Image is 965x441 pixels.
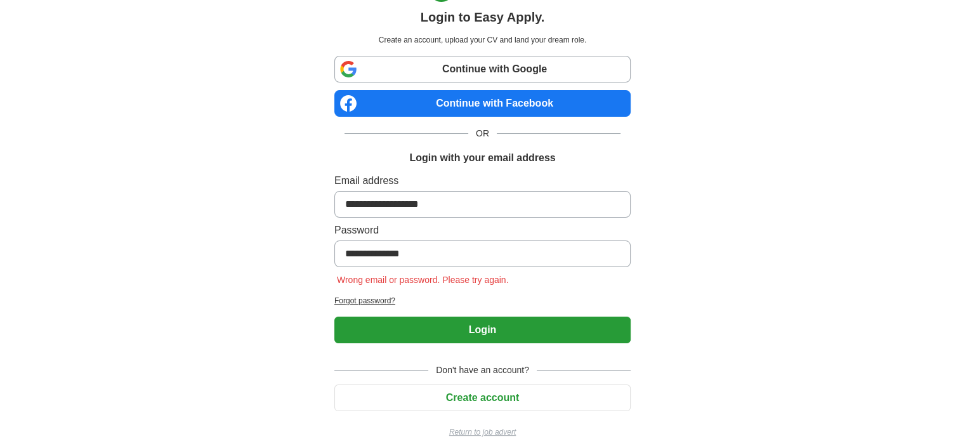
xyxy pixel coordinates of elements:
span: Wrong email or password. Please try again. [334,275,511,285]
button: Create account [334,385,631,411]
button: Login [334,317,631,343]
label: Email address [334,173,631,188]
span: OR [468,127,497,140]
a: Return to job advert [334,426,631,438]
span: Don't have an account? [428,364,537,377]
p: Create an account, upload your CV and land your dream role. [337,34,628,46]
label: Password [334,223,631,238]
a: Forgot password? [334,295,631,306]
a: Continue with Google [334,56,631,82]
a: Continue with Facebook [334,90,631,117]
h1: Login with your email address [409,150,555,166]
a: Create account [334,392,631,403]
h1: Login to Easy Apply. [421,8,545,27]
